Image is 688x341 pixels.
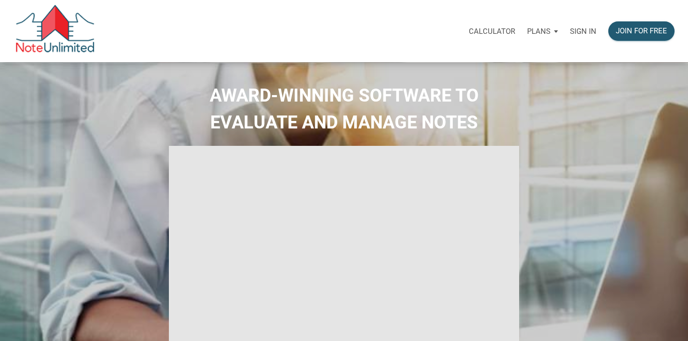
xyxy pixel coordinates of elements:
[463,15,521,47] a: Calculator
[608,21,675,41] button: Join for free
[616,25,667,37] div: Join for free
[527,27,550,36] p: Plans
[521,16,564,46] button: Plans
[570,27,596,36] p: Sign in
[521,15,564,47] a: Plans
[469,27,515,36] p: Calculator
[602,15,681,47] a: Join for free
[564,15,602,47] a: Sign in
[7,82,681,136] h2: AWARD-WINNING SOFTWARE TO EVALUATE AND MANAGE NOTES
